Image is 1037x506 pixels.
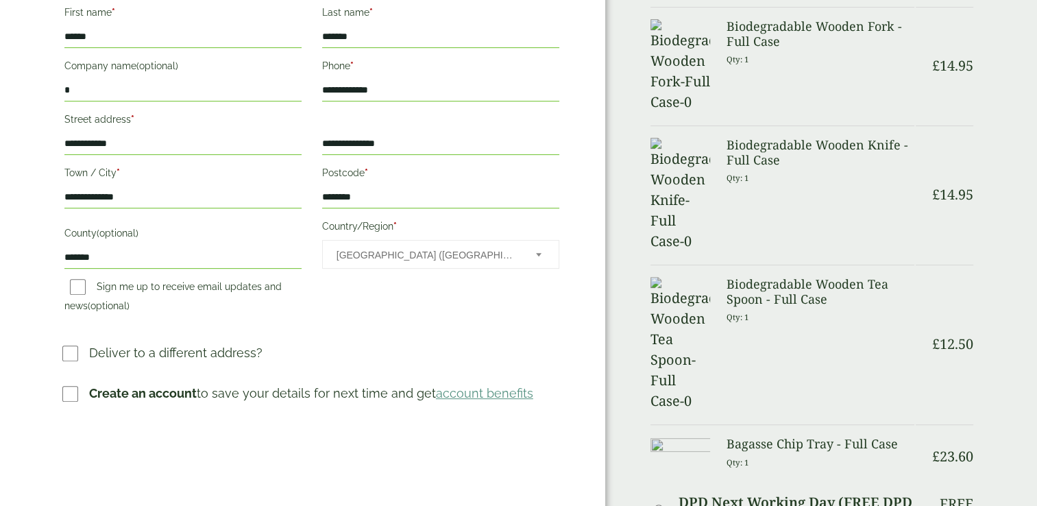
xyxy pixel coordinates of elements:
abbr: required [350,60,354,71]
span: (optional) [88,300,130,311]
label: First name [64,3,302,26]
label: Company name [64,56,302,80]
label: Street address [64,110,302,133]
abbr: required [117,167,120,178]
small: Qty: 1 [727,312,749,322]
h3: Bagasse Chip Tray - Full Case [727,437,914,452]
abbr: required [365,167,368,178]
h3: Biodegradable Wooden Knife - Full Case [727,138,914,167]
abbr: required [369,7,373,18]
strong: Create an account [89,386,197,400]
span: Country/Region [322,240,559,269]
span: £ [932,185,940,204]
span: £ [932,447,940,466]
span: (optional) [97,228,138,239]
small: Qty: 1 [727,54,749,64]
p: Deliver to a different address? [89,344,263,362]
a: account benefits [436,386,533,400]
bdi: 12.50 [932,335,973,353]
h3: Biodegradable Wooden Fork - Full Case [727,19,914,49]
bdi: 14.95 [932,185,973,204]
h3: Biodegradable Wooden Tea Spoon - Full Case [727,277,914,306]
label: Phone [322,56,559,80]
abbr: required [393,221,397,232]
span: £ [932,335,940,353]
label: County [64,224,302,247]
p: to save your details for next time and get [89,384,533,402]
small: Qty: 1 [727,457,749,468]
label: Country/Region [322,217,559,240]
img: Biodegradable Wooden Fork-Full Case-0 [650,19,710,112]
abbr: required [112,7,115,18]
span: (optional) [136,60,178,71]
span: United Kingdom (UK) [337,241,517,269]
bdi: 14.95 [932,56,973,75]
bdi: 23.60 [932,447,973,466]
label: Town / City [64,163,302,186]
span: £ [932,56,940,75]
label: Last name [322,3,559,26]
img: Biodegradable Wooden Knife-Full Case-0 [650,138,710,252]
abbr: required [131,114,134,125]
label: Sign me up to receive email updates and news [64,281,282,315]
small: Qty: 1 [727,173,749,183]
img: Biodegradable Wooden Tea Spoon-Full Case-0 [650,277,710,411]
input: Sign me up to receive email updates and news(optional) [70,279,86,295]
label: Postcode [322,163,559,186]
